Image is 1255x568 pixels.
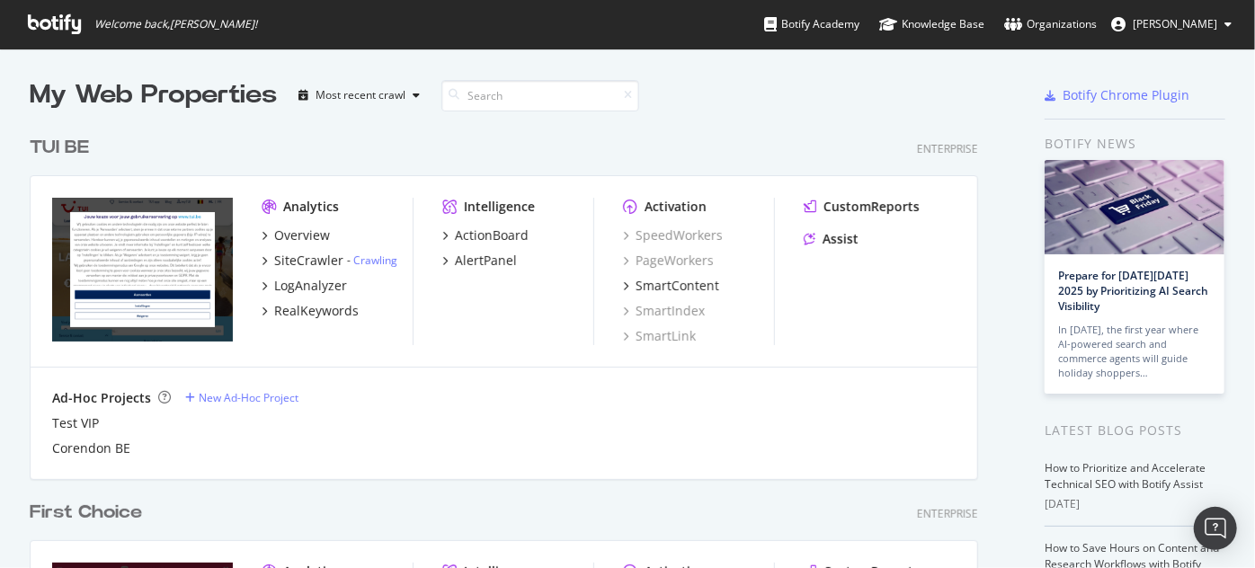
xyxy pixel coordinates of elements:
[1045,460,1206,492] a: How to Prioritize and Accelerate Technical SEO with Botify Assist
[199,390,298,405] div: New Ad-Hoc Project
[262,252,397,270] a: SiteCrawler- Crawling
[283,198,339,216] div: Analytics
[823,198,920,216] div: CustomReports
[1133,16,1217,31] span: Kristiina Halme
[1097,10,1246,39] button: [PERSON_NAME]
[455,226,529,244] div: ActionBoard
[1045,134,1225,154] div: Botify news
[917,506,978,521] div: Enterprise
[623,302,705,320] a: SmartIndex
[1063,86,1189,104] div: Botify Chrome Plugin
[347,253,397,268] div: -
[1004,15,1097,33] div: Organizations
[623,226,723,244] a: SpeedWorkers
[623,277,719,295] a: SmartContent
[52,389,151,407] div: Ad-Hoc Projects
[262,226,330,244] a: Overview
[52,414,99,432] a: Test VIP
[291,81,427,110] button: Most recent crawl
[274,277,347,295] div: LogAnalyzer
[316,90,405,101] div: Most recent crawl
[274,252,343,270] div: SiteCrawler
[1058,268,1208,314] a: Prepare for [DATE][DATE] 2025 by Prioritizing AI Search Visibility
[185,390,298,405] a: New Ad-Hoc Project
[636,277,719,295] div: SmartContent
[262,277,347,295] a: LogAnalyzer
[52,439,130,457] a: Corendon BE
[804,198,920,216] a: CustomReports
[623,252,714,270] a: PageWorkers
[1045,86,1189,104] a: Botify Chrome Plugin
[441,80,639,111] input: Search
[917,141,978,156] div: Enterprise
[1058,323,1211,380] div: In [DATE], the first year where AI-powered search and commerce agents will guide holiday shoppers…
[94,17,257,31] span: Welcome back, [PERSON_NAME] !
[30,500,149,526] a: First Choice
[645,198,707,216] div: Activation
[30,500,142,526] div: First Choice
[1045,496,1225,512] div: [DATE]
[262,302,359,320] a: RealKeywords
[623,327,696,345] a: SmartLink
[1045,421,1225,440] div: Latest Blog Posts
[442,226,529,244] a: ActionBoard
[1045,160,1224,254] img: Prepare for Black Friday 2025 by Prioritizing AI Search Visibility
[879,15,984,33] div: Knowledge Base
[764,15,859,33] div: Botify Academy
[442,252,517,270] a: AlertPanel
[804,230,859,248] a: Assist
[353,253,397,268] a: Crawling
[52,198,233,342] img: tui.be
[30,135,89,161] div: TUI BE
[1194,507,1237,550] div: Open Intercom Messenger
[274,302,359,320] div: RealKeywords
[30,77,277,113] div: My Web Properties
[274,226,330,244] div: Overview
[464,198,535,216] div: Intelligence
[30,135,96,161] a: TUI BE
[455,252,517,270] div: AlertPanel
[823,230,859,248] div: Assist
